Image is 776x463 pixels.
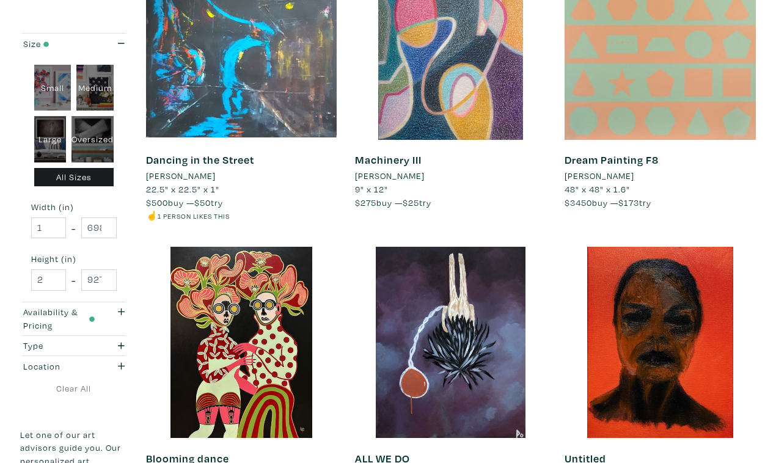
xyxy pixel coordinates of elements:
a: Machinery III [355,153,422,167]
span: - [71,220,76,236]
small: Height (in) [31,255,117,263]
span: $275 [355,197,376,208]
li: [PERSON_NAME] [146,169,216,183]
span: buy — try [355,197,431,208]
div: Location [23,360,95,373]
small: Width (in) [31,203,117,211]
button: Location [20,356,128,376]
div: Medium [76,65,114,111]
span: 48" x 48" x 1.6" [565,183,630,195]
small: 1 person likes this [158,211,230,221]
span: $3450 [565,197,592,208]
div: Availability & Pricing [23,305,95,332]
span: $500 [146,197,168,208]
div: Large [34,116,67,162]
span: $50 [194,197,211,208]
a: [PERSON_NAME] [355,169,546,183]
span: $173 [618,197,639,208]
a: Dream Painting F8 [565,153,659,167]
button: Availability & Pricing [20,302,128,335]
div: Small [34,65,71,111]
a: Clear All [20,382,128,395]
li: [PERSON_NAME] [355,169,425,183]
span: 22.5" x 22.5" x 1" [146,183,219,195]
span: $25 [403,197,419,208]
button: Size [20,34,128,54]
div: Oversized [71,116,114,162]
span: - [71,272,76,288]
button: Type [20,336,128,356]
div: All Sizes [34,168,114,187]
span: buy — try [146,197,223,208]
li: ☝️ [146,209,337,222]
li: [PERSON_NAME] [565,169,634,183]
a: Dancing in the Street [146,153,254,167]
div: Type [23,339,95,352]
span: buy — try [565,197,651,208]
div: Size [23,37,95,51]
a: [PERSON_NAME] [146,169,337,183]
span: 9" x 12" [355,183,388,195]
a: [PERSON_NAME] [565,169,756,183]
